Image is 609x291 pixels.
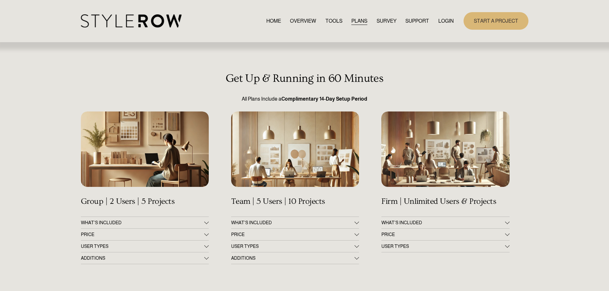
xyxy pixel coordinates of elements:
button: ADDITIONS [231,252,359,264]
button: WHAT'S INCLUDED [231,217,359,228]
p: All Plans Include a [81,95,528,103]
a: SURVEY [377,17,396,25]
img: StyleRow [81,14,182,27]
span: USER TYPES [381,244,505,249]
span: WHAT'S INCLUDED [231,220,355,225]
span: WHAT'S INCLUDED [81,220,204,225]
span: PRICE [231,232,355,237]
a: TOOLS [325,17,342,25]
h3: Get Up & Running in 60 Minutes [81,72,528,85]
span: ADDITIONS [231,256,355,261]
span: SUPPORT [405,17,429,25]
button: WHAT’S INCLUDED [381,217,509,228]
button: USER TYPES [81,241,209,252]
span: ADDITIONS [81,256,204,261]
a: PLANS [351,17,367,25]
button: ADDITIONS [81,252,209,264]
strong: Complimentary 14-Day Setup Period [281,96,367,102]
span: USER TYPES [231,244,355,249]
button: USER TYPES [381,241,509,252]
a: LOGIN [438,17,454,25]
span: PRICE [381,232,505,237]
button: PRICE [231,229,359,240]
span: USER TYPES [81,244,204,249]
button: PRICE [81,229,209,240]
button: WHAT'S INCLUDED [81,217,209,228]
span: PRICE [81,232,204,237]
button: USER TYPES [231,241,359,252]
a: START A PROJECT [464,12,528,30]
a: folder dropdown [405,17,429,25]
button: PRICE [381,229,509,240]
h4: Firm | Unlimited Users & Projects [381,197,509,206]
h4: Team | 5 Users | 10 Projects [231,197,359,206]
span: WHAT’S INCLUDED [381,220,505,225]
h4: Group | 2 Users | 5 Projects [81,197,209,206]
a: OVERVIEW [290,17,316,25]
a: HOME [266,17,281,25]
